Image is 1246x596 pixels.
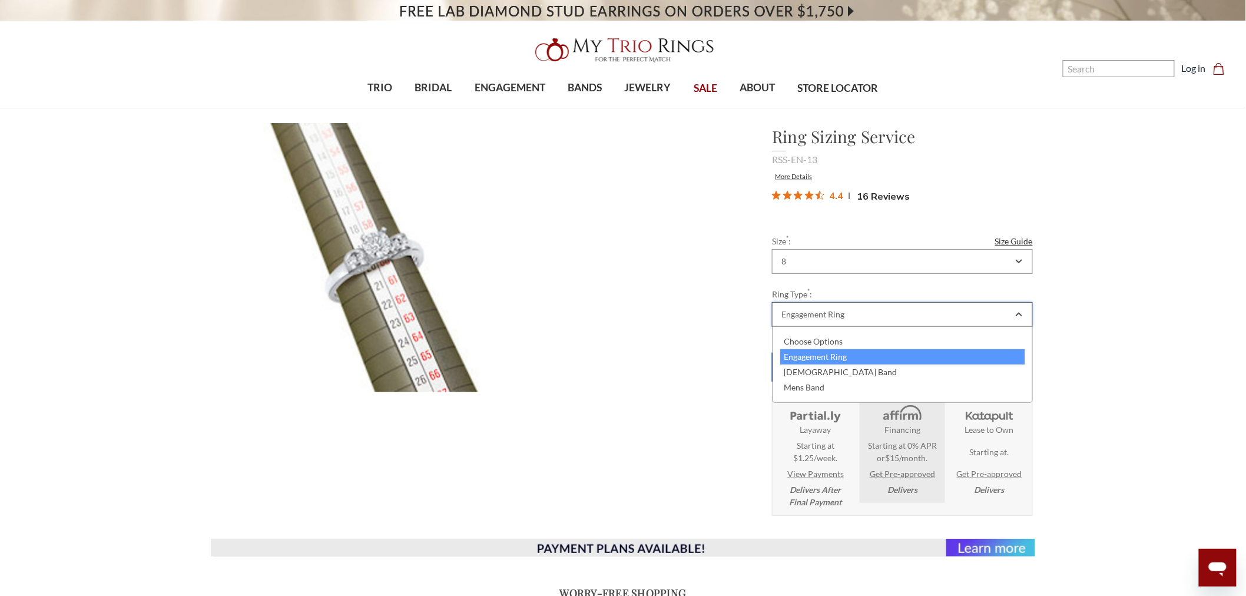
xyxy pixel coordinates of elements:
[780,380,1026,395] div: Mens Band
[751,107,763,108] button: submenu toggle
[428,107,439,108] button: submenu toggle
[1063,60,1175,77] input: Search and use arrows or TAB to navigate results
[975,484,1005,496] em: Delivers
[682,69,728,108] a: SALE
[965,423,1014,436] strong: Lease to Own
[772,302,1033,327] div: Combobox
[781,310,844,319] div: Engagement Ring
[781,257,786,266] div: 8
[362,31,885,69] a: My Trio Rings
[568,80,602,95] span: BANDS
[772,124,1033,149] h1: Ring Sizing Service
[860,397,945,504] li: Affirm
[694,81,717,96] span: SALE
[214,123,483,392] img: Ring Sizing Service
[625,80,671,95] span: JEWELRY
[642,107,654,108] button: submenu toggle
[780,334,1026,349] div: Choose Options
[863,439,942,464] span: Starting at 0% APR or /month.
[1199,549,1237,587] iframe: Button to launch messaging window
[995,235,1033,247] a: Size Guide
[772,249,1033,274] div: Combobox
[463,69,556,107] a: ENGAGEMENT
[780,365,1026,380] div: [DEMOGRAPHIC_DATA] Band
[962,404,1017,424] img: Katapult
[886,453,900,463] span: $15
[740,80,775,95] span: ABOUT
[857,187,910,205] span: 16 Reviews
[884,423,920,436] strong: Financing
[800,423,831,436] strong: Layaway
[1182,61,1206,75] a: Log in
[772,235,1033,247] label: Size :
[787,468,844,480] a: View Payments
[415,80,452,95] span: BRIDAL
[579,107,591,108] button: submenu toggle
[1213,61,1232,75] a: Cart with 0 items
[356,69,403,107] a: TRIO
[403,69,463,107] a: BRIDAL
[947,397,1032,504] li: Katapult
[529,31,717,69] img: My Trio Rings
[787,69,890,108] a: STORE LOCATOR
[957,468,1022,480] a: Get Pre-approved
[614,69,682,107] a: JEWELRY
[773,397,858,516] li: Layaway
[1213,63,1225,75] svg: cart.cart_preview
[374,107,386,108] button: submenu toggle
[772,153,1033,167] div: RSS-EN-13
[504,107,516,108] button: submenu toggle
[788,404,843,424] img: Layaway
[556,69,613,107] a: BANDS
[829,188,843,203] span: 4.4
[970,446,1009,458] span: Starting at .
[728,69,786,107] a: ABOUT
[772,187,910,205] button: Rated 4.4 out of 5 stars from 16 reviews. Jump to reviews.
[790,484,842,508] em: Delivers After Final Payment
[475,80,545,95] span: ENGAGEMENT
[798,81,879,96] span: STORE LOCATOR
[772,288,1033,300] label: Ring Type :
[794,439,838,464] span: Starting at $1.25/week.
[367,80,392,95] span: TRIO
[870,468,935,480] a: Get Pre-approved
[887,484,917,496] em: Delivers
[780,349,1026,365] div: Engagement Ring
[875,404,930,424] img: Affirm
[775,173,812,180] a: More Details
